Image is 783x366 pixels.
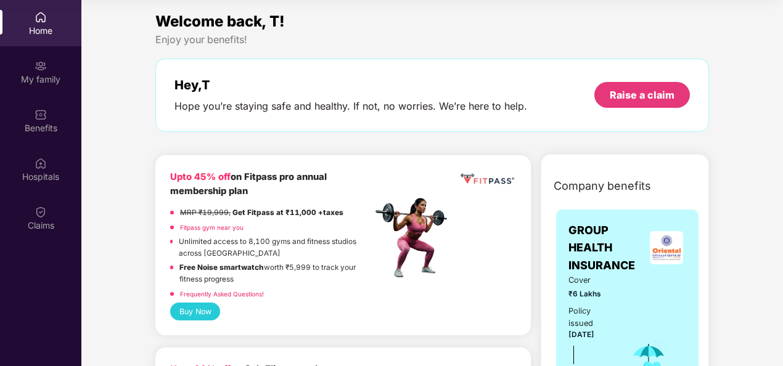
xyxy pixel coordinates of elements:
del: MRP ₹19,999, [180,208,231,217]
div: Hey, T [174,78,527,92]
span: Company benefits [554,177,651,195]
img: svg+xml;base64,PHN2ZyBpZD0iSG9tZSIgeG1sbnM9Imh0dHA6Ly93d3cudzMub3JnLzIwMDAvc3ZnIiB3aWR0aD0iMjAiIG... [35,11,47,23]
a: Fitpass gym near you [180,224,244,231]
img: svg+xml;base64,PHN2ZyB3aWR0aD0iMjAiIGhlaWdodD0iMjAiIHZpZXdCb3g9IjAgMCAyMCAyMCIgZmlsbD0ibm9uZSIgeG... [35,60,47,72]
strong: Free Noise smartwatch [179,263,264,272]
p: worth ₹5,999 to track your fitness progress [179,262,372,285]
img: svg+xml;base64,PHN2ZyBpZD0iQmVuZWZpdHMiIHhtbG5zPSJodHRwOi8vd3d3LnczLm9yZy8yMDAwL3N2ZyIgd2lkdGg9Ij... [35,108,47,121]
b: on Fitpass pro annual membership plan [170,171,327,197]
span: GROUP HEALTH INSURANCE [568,222,646,274]
img: insurerLogo [650,231,683,264]
span: [DATE] [568,330,594,339]
button: Buy Now [170,303,220,320]
b: Upto 45% off [170,171,231,182]
span: Cover [568,274,612,287]
div: Policy issued [568,305,612,330]
p: Unlimited access to 8,100 gyms and fitness studios across [GEOGRAPHIC_DATA] [179,236,372,259]
div: Enjoy your benefits! [155,33,709,46]
img: fppp.png [459,170,517,188]
span: Welcome back, T! [155,12,285,30]
strong: Get Fitpass at ₹11,000 +taxes [232,208,343,217]
img: svg+xml;base64,PHN2ZyBpZD0iQ2xhaW0iIHhtbG5zPSJodHRwOi8vd3d3LnczLm9yZy8yMDAwL3N2ZyIgd2lkdGg9IjIwIi... [35,206,47,218]
div: Hope you’re staying safe and healthy. If not, no worries. We’re here to help. [174,100,527,113]
a: Frequently Asked Questions! [180,290,264,298]
img: svg+xml;base64,PHN2ZyBpZD0iSG9zcGl0YWxzIiB4bWxucz0iaHR0cDovL3d3dy53My5vcmcvMjAwMC9zdmciIHdpZHRoPS... [35,157,47,169]
span: ₹6 Lakhs [568,288,612,300]
img: fpp.png [372,195,458,281]
div: Raise a claim [610,88,674,102]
